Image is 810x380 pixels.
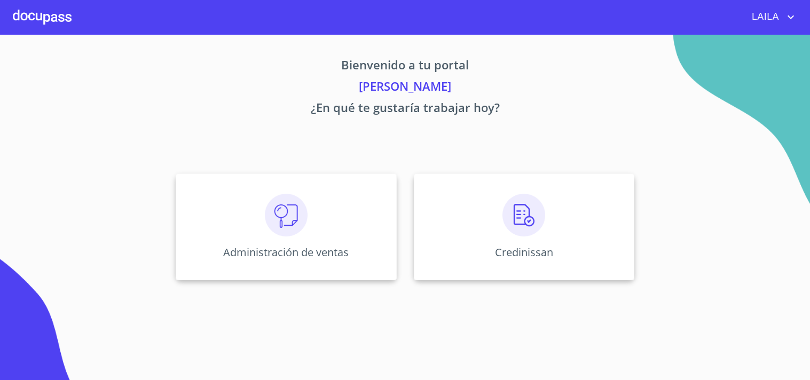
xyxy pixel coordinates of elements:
p: Credinissan [495,245,553,259]
img: consulta.png [265,194,308,236]
button: account of current user [744,9,797,26]
span: LAILA [744,9,784,26]
p: [PERSON_NAME] [76,77,734,99]
p: Bienvenido a tu portal [76,56,734,77]
p: Administración de ventas [223,245,349,259]
p: ¿En qué te gustaría trabajar hoy? [76,99,734,120]
img: verificacion.png [502,194,545,236]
